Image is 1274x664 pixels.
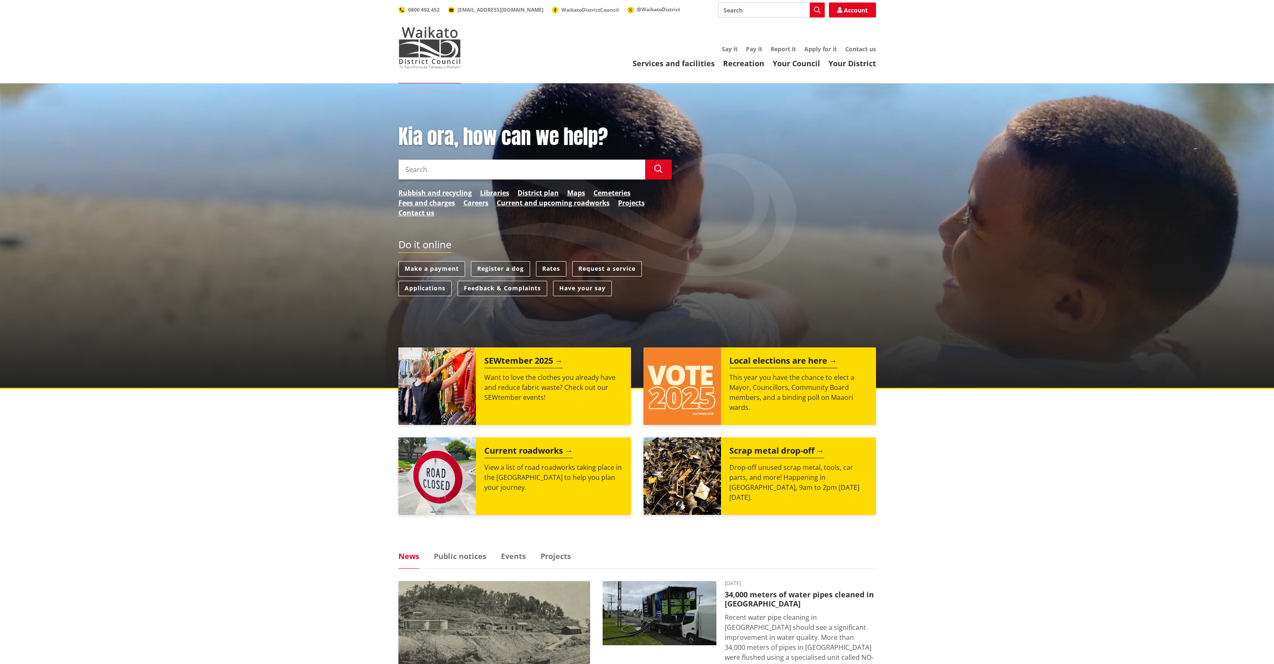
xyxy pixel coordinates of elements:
[398,437,631,515] a: Current roadworks View a list of road roadworks taking place in the [GEOGRAPHIC_DATA] to help you...
[572,261,642,277] a: Request a service
[567,188,585,198] a: Maps
[643,437,721,515] img: Scrap metal collection
[725,581,876,586] time: [DATE]
[398,552,419,560] a: News
[471,261,530,277] a: Register a dog
[398,437,476,515] img: Road closed sign
[484,446,573,458] h2: Current roadworks
[829,2,876,17] a: Account
[398,347,476,425] img: SEWtember
[828,58,876,68] a: Your District
[729,356,837,368] h2: Local elections are here
[398,198,455,208] a: Fees and charges
[643,347,876,425] a: Local elections are here This year you have the chance to elect a Mayor, Councillors, Community B...
[845,45,876,53] a: Contact us
[603,581,716,645] img: NO-DES unit flushing water pipes in Huntly
[593,188,631,198] a: Cemeteries
[518,188,559,198] a: District plan
[729,372,868,412] p: This year you have the chance to elect a Mayor, Councillors, Community Board members, and a bindi...
[633,58,715,68] a: Services and facilities
[725,590,876,608] h3: 34,000 meters of water pipes cleaned in [GEOGRAPHIC_DATA]
[398,160,645,180] input: Search input
[398,208,434,218] a: Contact us
[553,281,612,296] a: Have your say
[771,45,796,53] a: Report it
[484,462,623,492] p: View a list of road roadworks taking place in the [GEOGRAPHIC_DATA] to help you plan your journey.
[458,281,547,296] a: Feedback & Complaints
[408,6,440,13] span: 0800 492 452
[398,6,440,13] a: 0800 492 452
[718,2,825,17] input: Search input
[501,552,526,560] a: Events
[398,239,451,253] h2: Do it online
[746,45,762,53] a: Pay it
[552,6,619,13] a: WaikatoDistrictCouncil
[643,437,876,515] a: A massive pile of rusted scrap metal, including wheels and various industrial parts, under a clea...
[463,198,488,208] a: Careers
[434,552,486,560] a: Public notices
[627,6,680,13] a: @WaikatoDistrict
[541,552,571,560] a: Projects
[497,198,610,208] a: Current and upcoming roadworks
[484,356,563,368] h2: SEWtember 2025
[398,188,472,198] a: Rubbish and recycling
[729,446,824,458] h2: Scrap metal drop-off
[773,58,820,68] a: Your Council
[643,347,721,425] img: Vote 2025
[723,58,764,68] a: Recreation
[458,6,543,13] span: [EMAIL_ADDRESS][DOMAIN_NAME]
[448,6,543,13] a: [EMAIL_ADDRESS][DOMAIN_NAME]
[484,372,623,402] p: Want to love the clothes you already have and reduce fabric waste? Check out our SEWtember events!
[561,6,619,13] span: WaikatoDistrictCouncil
[398,261,465,277] a: Make a payment
[637,6,680,13] span: @WaikatoDistrict
[618,198,645,208] a: Projects
[480,188,509,198] a: Libraries
[536,261,566,277] a: Rates
[398,125,672,149] h1: Kia ora, how can we help?
[729,462,868,502] p: Drop-off unused scrap metal, tools, car parts, and more! Happening in [GEOGRAPHIC_DATA], 9am to 2...
[398,281,452,296] a: Applications
[398,27,461,68] img: Waikato District Council - Te Kaunihera aa Takiwaa o Waikato
[398,347,631,425] a: SEWtember 2025 Want to love the clothes you already have and reduce fabric waste? Check out our S...
[722,45,738,53] a: Say it
[804,45,837,53] a: Apply for it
